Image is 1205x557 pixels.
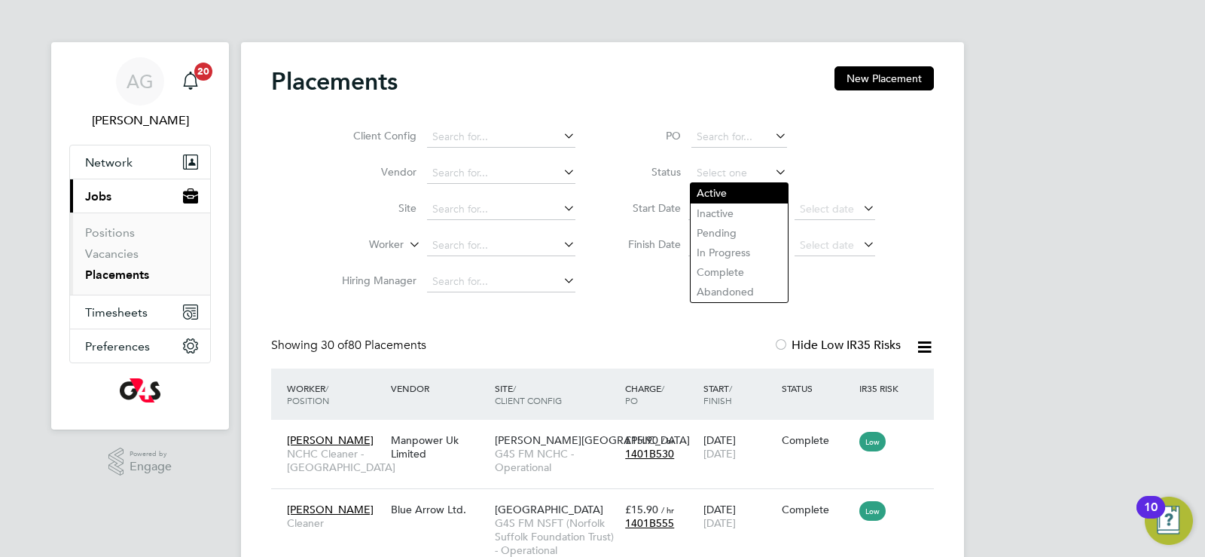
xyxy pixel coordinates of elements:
span: £15.90 [625,503,658,516]
label: Start Date [613,201,681,215]
label: Hiring Manager [330,274,416,287]
span: 30 of [321,338,348,353]
button: Open Resource Center, 10 new notifications [1145,497,1193,545]
a: 20 [175,57,206,106]
span: 1401B530 [625,447,674,461]
span: NCHC Cleaner - [GEOGRAPHIC_DATA] [287,447,383,474]
span: Engage [130,461,172,473]
a: Powered byEngage [108,448,172,476]
label: Finish Date [613,237,681,251]
span: 20 [194,63,212,81]
span: G4S FM NCHC - Operational [495,447,618,474]
span: Low [859,501,886,521]
span: Jobs [85,189,111,204]
input: Search for... [691,127,787,148]
span: 1401B555 [625,516,674,530]
div: Worker [283,375,387,414]
span: / PO [625,382,664,406]
input: Search for... [427,163,575,184]
span: [PERSON_NAME] [287,433,374,447]
li: Active [691,183,788,203]
label: Site [330,201,416,215]
a: Placements [85,268,149,282]
span: 80 Placements [321,338,426,353]
input: Select one [691,163,787,184]
a: AG[PERSON_NAME] [69,57,211,130]
label: Status [613,165,681,179]
li: Abandoned [691,282,788,301]
span: Select date [800,238,854,252]
div: Site [491,375,621,414]
input: Search for... [427,271,575,292]
div: Vendor [387,375,491,402]
div: [DATE] [700,426,778,468]
span: Alexandra Gergye [69,112,211,130]
span: AG [127,72,154,91]
span: [DATE] [703,516,736,530]
button: Timesheets [70,295,210,329]
div: IR35 Risk [856,375,908,402]
div: Manpower Uk Limited [387,426,491,468]
a: Positions [85,225,135,240]
div: Blue Arrow Ltd. [387,495,491,524]
label: Hide Low IR35 Risks [773,338,901,353]
span: / Finish [703,382,732,406]
button: Network [70,145,210,179]
div: Start [700,375,778,414]
label: Vendor [330,165,416,179]
span: Preferences [85,339,150,353]
span: / Client Config [495,382,562,406]
img: g4s-logo-retina.png [120,378,160,402]
button: New Placement [834,66,934,90]
input: Search for... [427,127,575,148]
label: PO [613,129,681,142]
a: Vacancies [85,246,139,261]
span: [PERSON_NAME][GEOGRAPHIC_DATA] [495,433,690,447]
span: / hr [661,504,674,516]
span: Powered by [130,448,172,461]
input: Search for... [427,199,575,220]
div: Complete [782,433,853,447]
div: Charge [621,375,700,414]
span: / Position [287,382,329,406]
a: Go to home page [69,378,211,402]
button: Jobs [70,179,210,213]
span: Low [859,432,886,451]
span: Timesheets [85,305,148,320]
h2: Placements [271,66,398,96]
li: Complete [691,262,788,282]
nav: Main navigation [51,42,229,430]
li: Inactive [691,204,788,223]
button: Preferences [70,329,210,363]
label: Worker [317,237,404,252]
div: Complete [782,503,853,516]
div: Showing [271,338,429,353]
span: [PERSON_NAME] [287,503,374,516]
div: Status [778,375,856,402]
div: [DATE] [700,495,778,537]
span: Select date [800,202,854,216]
span: Cleaner [287,516,383,530]
span: Network [85,155,133,170]
span: / hr [661,435,674,446]
a: [PERSON_NAME]CleanerBlue Arrow Ltd.[GEOGRAPHIC_DATA]G4S FM NSFT (Norfolk Suffolk Foundation Trust... [283,494,934,507]
span: £15.90 [625,433,658,447]
label: Client Config [330,129,416,142]
li: Pending [691,223,788,243]
input: Search for... [427,235,575,256]
span: [GEOGRAPHIC_DATA] [495,503,603,516]
li: In Progress [691,243,788,262]
span: [DATE] [703,447,736,461]
div: 10 [1144,507,1158,527]
a: [PERSON_NAME]NCHC Cleaner - [GEOGRAPHIC_DATA]Manpower Uk Limited[PERSON_NAME][GEOGRAPHIC_DATA]G4S... [283,425,934,438]
div: Jobs [70,213,210,295]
